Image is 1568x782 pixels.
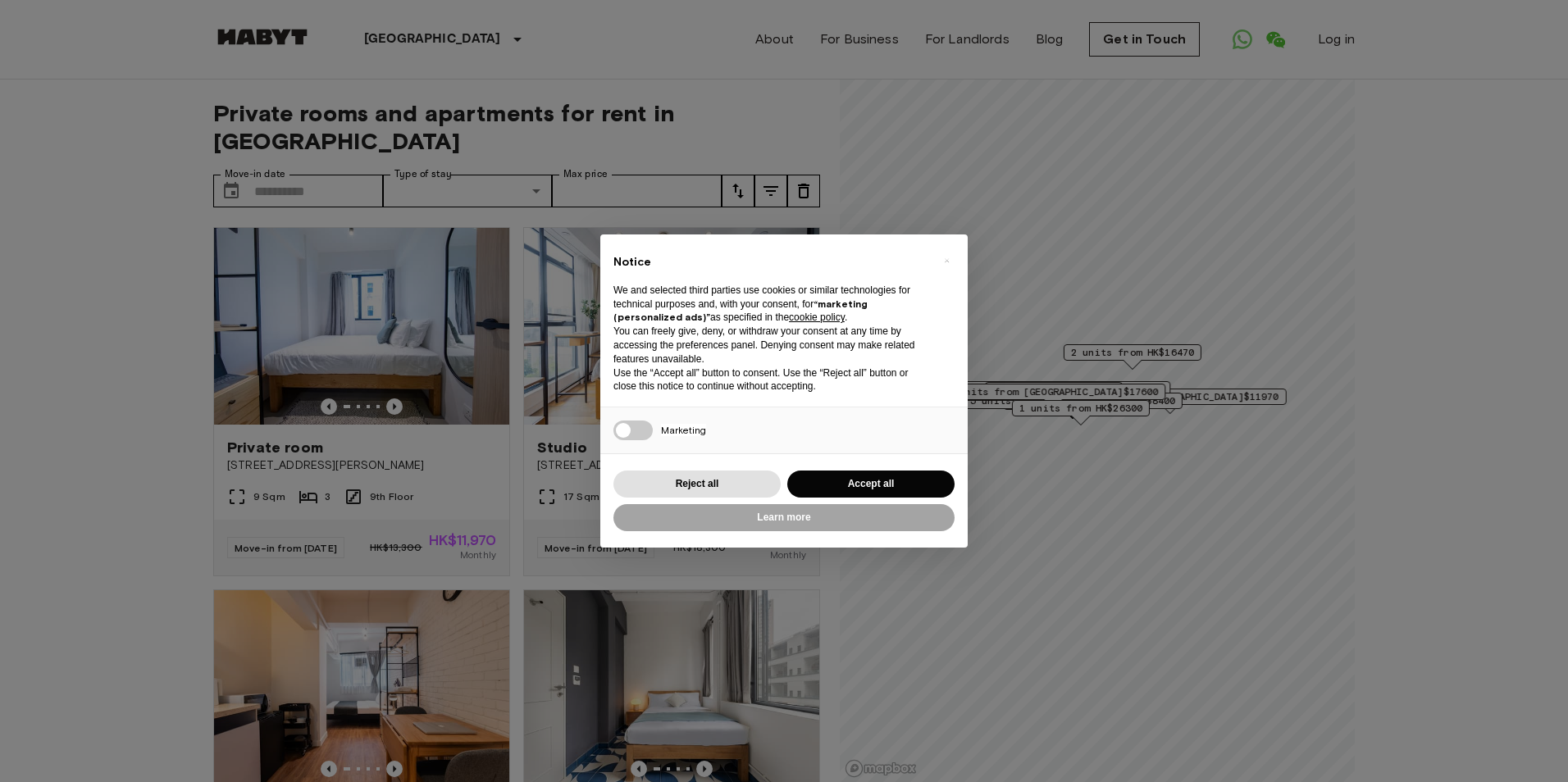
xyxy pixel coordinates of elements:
[661,424,706,436] span: Marketing
[613,504,955,531] button: Learn more
[787,471,955,498] button: Accept all
[933,248,959,274] button: Close this notice
[613,471,781,498] button: Reject all
[613,366,928,394] p: Use the “Accept all” button to consent. Use the “Reject all” button or close this notice to conti...
[613,298,868,324] strong: “marketing (personalized ads)”
[613,325,928,366] p: You can freely give, deny, or withdraw your consent at any time by accessing the preferences pane...
[613,254,928,271] h2: Notice
[613,284,928,325] p: We and selected third parties use cookies or similar technologies for technical purposes and, wit...
[944,251,950,271] span: ×
[789,311,845,323] a: cookie policy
